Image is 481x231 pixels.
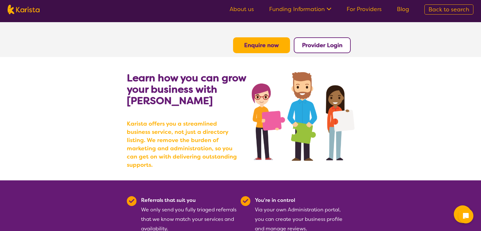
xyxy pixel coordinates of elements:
b: You're in control [255,197,295,203]
a: Provider Login [302,41,342,49]
b: Referrals that suit you [141,197,196,203]
span: Back to search [429,6,469,13]
b: Karista offers you a streamlined business service, not just a directory listing. We remove the bu... [127,120,241,169]
button: Provider Login [294,37,351,53]
a: Back to search [424,4,473,15]
img: grow your business with Karista [252,72,354,161]
button: Enquire now [233,37,290,53]
a: Blog [397,5,409,13]
img: Tick [127,196,137,206]
a: For Providers [347,5,382,13]
button: Channel Menu [454,205,472,223]
a: Funding Information [269,5,331,13]
a: About us [230,5,254,13]
a: Enquire now [244,41,279,49]
img: Tick [241,196,250,206]
img: Karista logo [8,5,40,14]
b: Learn how you can grow your business with [PERSON_NAME] [127,71,246,107]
